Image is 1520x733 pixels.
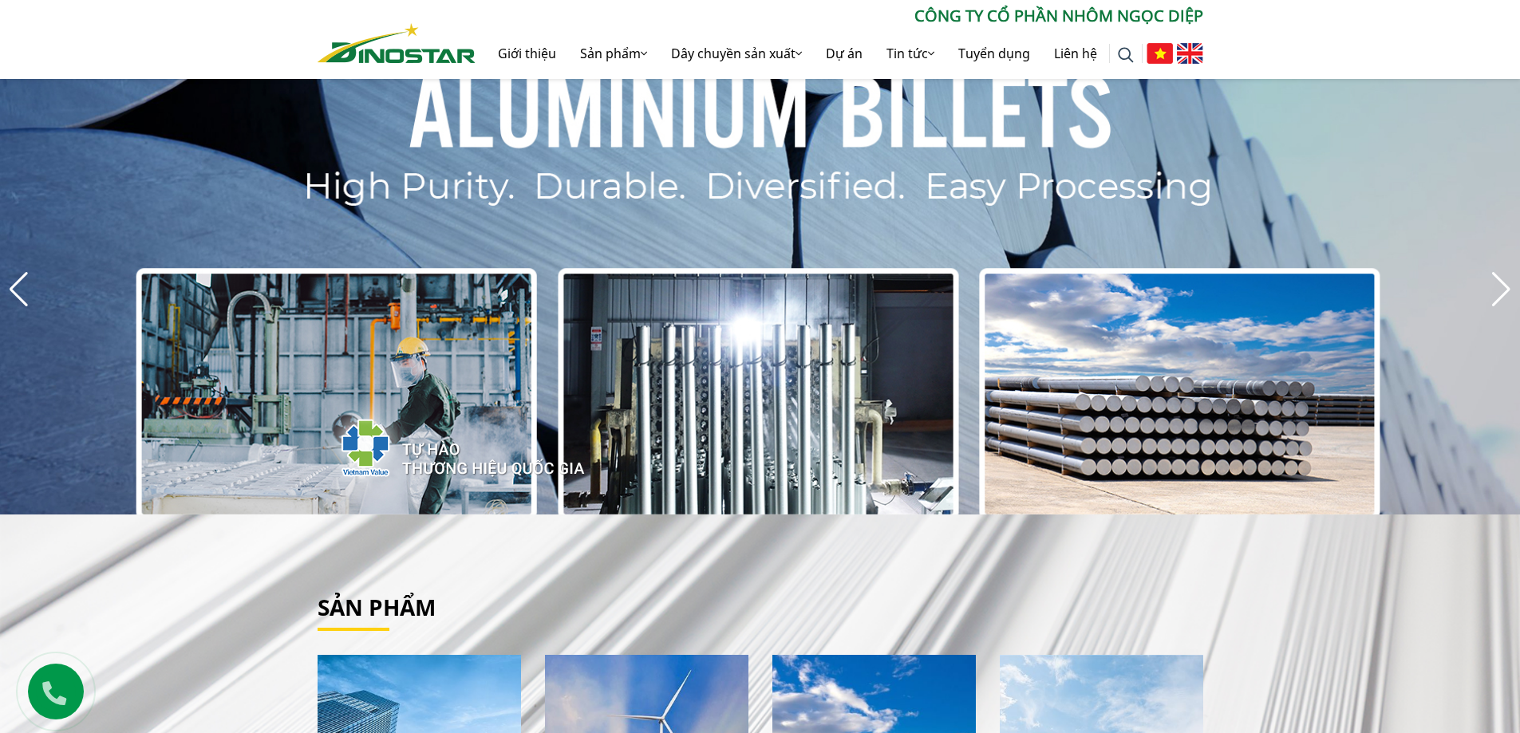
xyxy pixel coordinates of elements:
[946,28,1042,79] a: Tuyển dụng
[8,272,30,307] div: Previous slide
[318,23,476,63] img: Nhôm Dinostar
[568,28,659,79] a: Sản phẩm
[874,28,946,79] a: Tin tức
[814,28,874,79] a: Dự án
[486,28,568,79] a: Giới thiệu
[318,20,476,62] a: Nhôm Dinostar
[1177,43,1203,64] img: English
[318,592,436,622] a: Sản phẩm
[1042,28,1109,79] a: Liên hệ
[1490,272,1512,307] div: Next slide
[659,28,814,79] a: Dây chuyền sản xuất
[1118,47,1134,63] img: search
[294,390,587,499] img: thqg
[476,4,1203,28] p: CÔNG TY CỔ PHẦN NHÔM NGỌC DIỆP
[1147,43,1173,64] img: Tiếng Việt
